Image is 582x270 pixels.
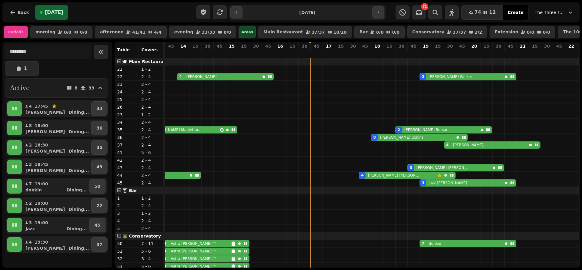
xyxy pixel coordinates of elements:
button: Create [503,5,528,20]
button: 43 [91,160,107,174]
p: 2 [117,203,136,209]
p: 0 [302,50,307,56]
p: 45 [265,43,271,49]
p: 20 [471,43,477,49]
button: The Three Trees [531,7,577,18]
button: Bar0/00/0 [354,26,405,38]
p: Dining ... [69,167,89,174]
p: 0 [266,50,270,56]
p: 2 - 4 [141,172,161,178]
p: 2 - 4 [141,203,161,209]
p: 17 [326,43,332,49]
p: 1 - 2 [141,66,161,72]
span: Table [117,47,130,52]
p: 0 [435,50,440,56]
p: 7 [28,181,32,187]
p: 41 / 41 [132,30,145,34]
button: 319:00JazzDining... [23,218,88,232]
p: 45 [459,43,465,49]
span: 🍽️ Main Restaurant [122,59,169,64]
p: 15 [229,43,235,49]
p: [PERSON_NAME] [25,206,65,212]
div: Periods [4,26,28,38]
p: 0 [508,50,513,56]
span: 12 [489,10,496,15]
p: 0 [217,50,222,56]
button: [DATE] [35,5,68,20]
p: 0 [278,50,283,56]
p: 0 [484,50,489,56]
p: 15 [192,43,198,49]
button: evening33/338/8 [169,26,236,38]
p: 4 / 4 [154,30,162,34]
span: 🍸 Bar [122,188,137,193]
button: Main Restaurant37/3710/10 [258,26,352,38]
p: 0 / 0 [543,30,550,34]
p: [PERSON_NAME] [25,148,65,154]
p: 34 [117,119,136,125]
p: 30 [496,43,501,49]
p: Dining ... [66,226,87,232]
p: 3 [411,50,416,56]
span: [DATE] [45,10,63,15]
p: 0 [241,50,246,56]
p: 0 [387,50,392,56]
p: 45 [95,222,100,228]
p: 0 [532,50,537,56]
button: morning0/00/0 [30,26,92,38]
button: 45 [89,218,105,232]
p: 45 [411,43,416,49]
button: 44 [91,101,107,116]
p: 19 [423,43,429,49]
p: 1 [24,66,27,71]
p: 0 / 0 [80,30,88,34]
p: 21 [117,66,136,72]
button: 1 [5,61,39,76]
p: 43 [117,165,136,171]
p: 19:30 [35,239,48,245]
p: 0 [326,50,331,56]
button: Back [5,5,34,20]
p: Astra [PERSON_NAME] ''' [171,256,216,261]
div: 3 [422,181,424,185]
p: 0 [193,50,198,56]
p: 15 [289,43,295,49]
p: 3 [117,210,136,216]
p: 0 [544,50,549,56]
p: 19:00 [35,220,48,226]
p: 0 [205,50,210,56]
p: 23 [117,81,136,87]
button: Extension0/00/0 [490,26,555,38]
p: 2 - 4 [141,81,161,87]
p: 2 - 4 [141,157,161,163]
div: Areas [239,26,256,38]
span: Back [18,10,29,15]
p: 10 / 10 [333,30,347,34]
p: 52 [117,256,136,262]
p: [PERSON_NAME] Maplethorpe [150,127,203,132]
p: 44 [117,172,136,178]
div: 2 [397,127,400,132]
p: 2 - 4 [141,142,161,148]
p: [PERSON_NAME] Walker [429,74,472,79]
p: 17:45 [35,103,48,109]
p: 5 - 6 [141,248,161,254]
p: 2 - 4 [141,119,161,125]
p: 0 [557,50,561,56]
p: 8 [28,123,32,129]
span: Create [508,10,523,15]
p: 0 [569,50,574,56]
p: 4 [181,50,186,56]
p: 45 [217,43,222,49]
p: 30 [302,43,307,49]
p: 2 - 4 [141,165,161,171]
p: 0 [253,50,258,56]
p: 1 - 2 [141,112,161,118]
p: 36 [96,125,102,131]
p: [PERSON_NAME] [453,143,483,147]
p: 4 [363,50,367,56]
p: 1 - 2 [141,195,161,201]
div: 4 [446,143,448,147]
div: 4 [361,173,363,178]
button: 50 [89,179,105,194]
